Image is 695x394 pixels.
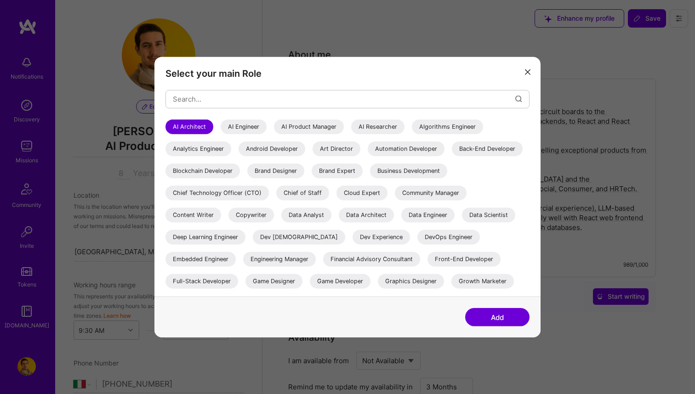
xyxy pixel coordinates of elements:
[165,207,221,222] div: Content Writer
[221,119,267,134] div: AI Engineer
[165,185,269,200] div: Chief Technology Officer (CTO)
[243,251,316,266] div: Engineering Manager
[165,119,213,134] div: AI Architect
[427,251,501,266] div: Front-End Developer
[339,207,394,222] div: Data Architect
[351,119,404,134] div: AI Researcher
[412,119,483,134] div: Algorithms Engineer
[173,87,515,111] input: Search...
[323,251,420,266] div: Financial Advisory Consultant
[312,163,363,178] div: Brand Expert
[228,207,274,222] div: Copywriter
[417,229,480,244] div: DevOps Engineer
[274,119,344,134] div: AI Product Manager
[165,251,236,266] div: Embedded Engineer
[253,229,345,244] div: Dev [DEMOGRAPHIC_DATA]
[401,207,455,222] div: Data Engineer
[452,141,523,156] div: Back-End Developer
[368,141,444,156] div: Automation Developer
[165,274,238,288] div: Full-Stack Developer
[266,296,317,310] div: IT Consultant
[313,141,360,156] div: Art Director
[462,207,515,222] div: Data Scientist
[325,296,391,310] div: Industrial Designer
[451,274,514,288] div: Growth Marketer
[525,69,530,75] i: icon Close
[465,308,530,326] button: Add
[451,296,500,310] div: ML Engineer
[154,57,541,337] div: modal
[245,274,302,288] div: Game Designer
[336,185,387,200] div: Cloud Expert
[515,96,522,103] i: icon Search
[239,141,305,156] div: Android Developer
[165,296,258,310] div: Human Resource Consultant
[165,229,245,244] div: Deep Learning Engineer
[353,229,410,244] div: Dev Experience
[310,274,370,288] div: Game Developer
[247,163,304,178] div: Brand Designer
[165,68,530,79] h3: Select your main Role
[395,185,467,200] div: Community Manager
[370,163,447,178] div: Business Development
[398,296,444,310] div: Law Expert
[165,163,240,178] div: Blockchain Developer
[281,207,331,222] div: Data Analyst
[378,274,444,288] div: Graphics Designer
[165,141,231,156] div: Analytics Engineer
[276,185,329,200] div: Chief of Staff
